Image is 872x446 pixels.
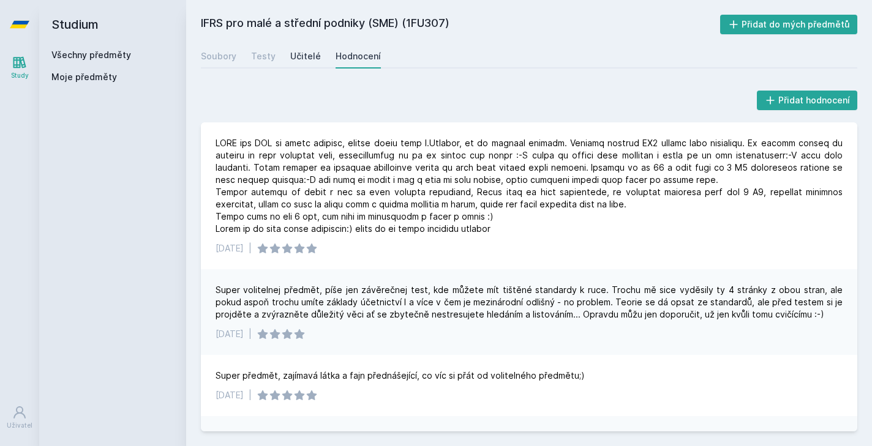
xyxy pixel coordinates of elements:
div: [DATE] [216,328,244,340]
div: Super volitelnej předmět, píše jen závěrečnej test, kde můžete mít tištěné standardy k ruce. Troc... [216,284,843,321]
a: Hodnocení [336,44,381,69]
a: Testy [251,44,276,69]
div: Učitelé [290,50,321,62]
div: LORE ips DOL si ametc adipisc, elitse doeiu temp I.Utlabor, et do magnaal enimadm. Veniamq nostru... [216,137,843,235]
a: Učitelé [290,44,321,69]
div: Uživatel [7,421,32,430]
div: Super. Takhle by měly volitelný předměty vypadat. K tomu není co dodat. Snad jen "Legendary" [216,431,611,443]
a: Soubory [201,44,236,69]
div: Super předmět, zajímavá látka a fajn přednášející, co víc si přát od volitelného předmětu;) [216,370,585,382]
button: Přidat do mých předmětů [720,15,858,34]
div: | [249,242,252,255]
span: Moje předměty [51,71,117,83]
a: Všechny předměty [51,50,131,60]
div: Testy [251,50,276,62]
div: Study [11,71,29,80]
div: [DATE] [216,242,244,255]
a: Uživatel [2,399,37,436]
div: [DATE] [216,389,244,401]
div: Soubory [201,50,236,62]
a: Study [2,49,37,86]
button: Přidat hodnocení [757,91,858,110]
div: | [249,389,252,401]
div: | [249,328,252,340]
div: Hodnocení [336,50,381,62]
h2: IFRS pro malé a střední podniky (SME) (1FU307) [201,15,720,34]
